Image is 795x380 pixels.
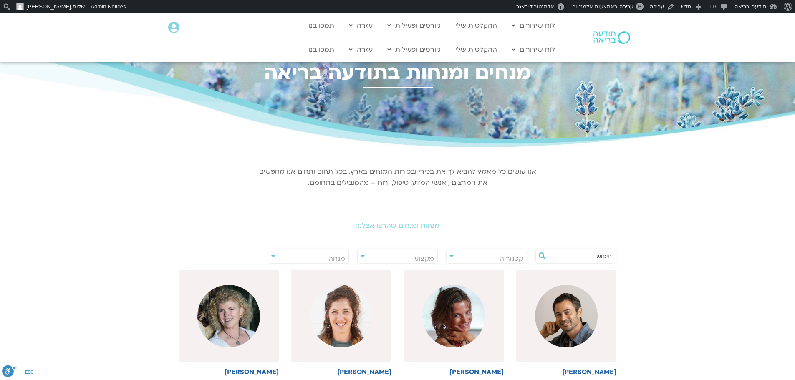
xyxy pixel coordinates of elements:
[383,18,445,33] a: קורסים ופעילות
[500,254,523,263] span: קטגוריה
[179,368,279,376] h6: [PERSON_NAME]
[414,254,434,263] span: מקצוע
[179,270,279,376] a: [PERSON_NAME]
[593,31,630,44] img: תודעה בריאה
[345,42,377,58] a: עזרה
[516,270,616,376] a: [PERSON_NAME]
[422,285,485,347] img: %D7%93%D7%9C%D7%99%D7%AA.jpg
[197,285,260,347] img: %D7%9E%D7%95%D7%A8-%D7%93%D7%95%D7%90%D7%A0%D7%99.jpg
[164,222,631,229] h2: מנחות ומנחים שהרצו אצלנו:
[328,254,345,263] span: מנחה
[573,3,633,10] span: עריכה באמצעות אלמנטור
[548,249,612,263] input: חיפוש
[291,270,391,376] a: [PERSON_NAME]
[345,18,377,33] a: עזרה
[310,285,373,347] img: %D7%90%D7%9E%D7%99%D7%9C%D7%99-%D7%92%D7%9C%D7%99%D7%A7.jpg
[164,61,631,84] h2: מנחים ומנחות בתודעה בריאה
[507,18,559,33] a: לוח שידורים
[26,3,71,10] span: [PERSON_NAME]
[451,42,501,58] a: ההקלטות שלי
[451,18,501,33] a: ההקלטות שלי
[304,18,338,33] a: תמכו בנו
[291,368,391,376] h6: [PERSON_NAME]
[258,166,538,189] p: אנו עושים כל מאמץ להביא לך את בכירי ובכירות המנחים בארץ. בכל תחום ותחום אנו מחפשים את המרצים , אנ...
[304,42,338,58] a: תמכו בנו
[516,368,616,376] h6: [PERSON_NAME]
[383,42,445,58] a: קורסים ופעילות
[404,270,504,376] a: [PERSON_NAME]
[404,368,504,376] h6: [PERSON_NAME]
[507,42,559,58] a: לוח שידורים
[535,285,598,347] img: %D7%90%D7%95%D7%A8%D7%99-%D7%98%D7%9C.jpg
